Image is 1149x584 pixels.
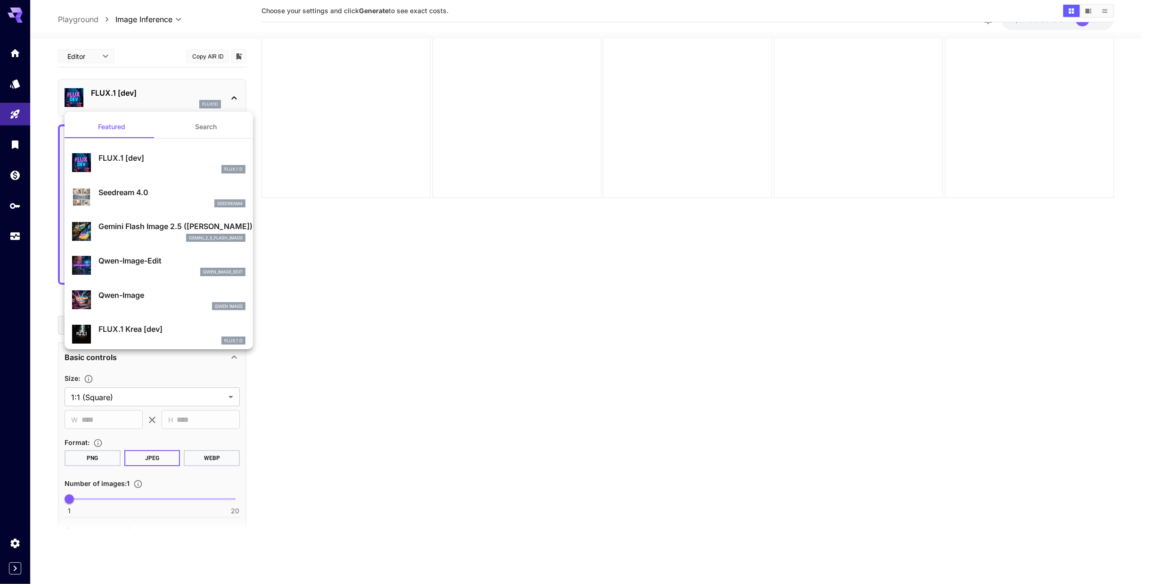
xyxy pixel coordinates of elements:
[98,255,245,266] p: Qwen-Image-Edit
[72,148,245,177] div: FLUX.1 [dev]FLUX.1 D
[98,289,245,301] p: Qwen-Image
[72,251,245,280] div: Qwen-Image-Editqwen_image_edit
[215,303,243,310] p: Qwen Image
[189,235,243,241] p: gemini_2_5_flash_image
[98,187,245,198] p: Seedream 4.0
[98,221,245,232] p: Gemini Flash Image 2.5 ([PERSON_NAME])
[72,286,245,314] div: Qwen-ImageQwen Image
[224,166,243,173] p: FLUX.1 D
[65,115,159,138] button: Featured
[98,152,245,164] p: FLUX.1 [dev]
[203,269,243,275] p: qwen_image_edit
[159,115,253,138] button: Search
[98,323,245,335] p: FLUX.1 Krea [dev]
[72,320,245,348] div: FLUX.1 Krea [dev]FLUX.1 D
[217,200,243,207] p: seedream4
[72,183,245,212] div: Seedream 4.0seedream4
[72,217,245,246] div: Gemini Flash Image 2.5 ([PERSON_NAME])gemini_2_5_flash_image
[224,337,243,344] p: FLUX.1 D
